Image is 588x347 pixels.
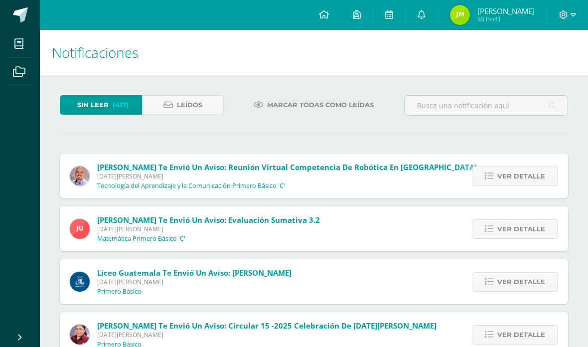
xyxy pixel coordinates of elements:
span: [DATE][PERSON_NAME] [97,225,320,233]
span: Notificaciones [52,43,139,62]
a: Leídos [142,95,224,115]
img: f4ddca51a09d81af1cee46ad6847c426.png [70,166,90,186]
img: b41cd0bd7c5dca2e84b8bd7996f0ae72.png [70,272,90,292]
span: (417) [113,96,129,114]
span: Ver detalle [497,273,545,291]
span: [PERSON_NAME] te envió un aviso: Evaluación sumativa 3.2 [97,215,320,225]
span: Sin leer [77,96,109,114]
img: ca38207ff64f461ec141487f36af9fbf.png [70,325,90,345]
span: Ver detalle [497,220,545,238]
p: Tecnología del Aprendizaje y la Comunicación Primero Básico 'C' [97,182,285,190]
span: Liceo Guatemala te envió un aviso: [PERSON_NAME] [97,268,292,278]
span: Marcar todas como leídas [267,96,374,114]
img: be3bff6d7c5510755fc7c096e5d91a07.png [450,5,470,25]
span: [PERSON_NAME] [477,6,535,16]
span: [DATE][PERSON_NAME] [97,172,477,180]
span: [DATE][PERSON_NAME] [97,278,292,286]
input: Busca una notificación aquí [405,96,568,115]
p: Primero Básico [97,288,142,296]
a: Marcar todas como leídas [241,95,386,115]
span: [DATE][PERSON_NAME] [97,331,437,339]
p: Matemática Primero Básico 'C' [97,235,185,243]
span: Mi Perfil [477,15,535,23]
span: Leídos [177,96,202,114]
span: [PERSON_NAME] te envió un aviso: Circular 15 -2025 Celebración de [DATE][PERSON_NAME] [97,321,437,331]
img: b5613e1a4347ac065b47e806e9a54e9c.png [70,219,90,239]
a: Sin leer(417) [60,95,142,115]
span: Ver detalle [497,167,545,185]
span: Ver detalle [497,326,545,344]
span: [PERSON_NAME] te envió un aviso: Reunión virtual competencia de robótica en [GEOGRAPHIC_DATA] [97,162,477,172]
